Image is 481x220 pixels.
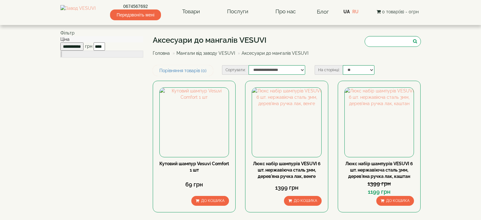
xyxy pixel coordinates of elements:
h1: Аксесуари до мангалів VESUVI [153,36,313,44]
div: Фільтр [60,30,144,36]
label: Сортувати: [222,65,249,75]
span: До кошика [294,198,317,203]
label: На сторінці: [315,65,343,75]
a: Блог [317,9,329,15]
a: 0674567692 [110,3,161,9]
div: 1399 грн [252,184,321,192]
div: Ціна [60,36,144,42]
li: Аксесуари до мангалів VESUVI [236,50,308,56]
img: Завод VESUVI [60,5,96,18]
span: 0 товар(ів) - 0грн [382,9,419,14]
a: Про нас [269,4,302,19]
a: Люкс набір шампурів VESUVI 6 шт. нержавіюча сталь 3мм, дерев'яна ручка лак, каштан [345,161,413,179]
div: 69 грн [159,180,229,189]
img: Люкс набір шампурів VESUVI 6 шт. нержавіюча сталь 3мм, дерев'яна ручка лак, каштан [345,88,414,157]
button: До кошика [284,196,322,206]
a: Послуги [221,4,255,19]
a: Товари [176,4,206,19]
a: Люкс набір шампурів VESUVI 6 шт. нержавіюча сталь 3мм, дерев'яна ручка лак, венге [253,161,321,179]
img: Люкс набір шампурів VESUVI 6 шт. нержавіюча сталь 3мм, дерев'яна ручка лак, венге [252,88,321,157]
a: UA [343,9,350,14]
div: 1199 грн [344,188,414,196]
button: До кошика [191,196,229,206]
div: 1399 грн [344,179,414,188]
a: Головна [153,51,170,56]
button: До кошика [376,196,414,206]
a: Мангали від заводу VESUVI [176,51,235,56]
a: Порівняння товарів (0) [153,65,213,76]
img: Кутовий шампур Vesuvi Comfort 1 шт [160,88,229,157]
a: Кутовий шампур Vesuvi Comfort 1 шт [159,161,229,173]
span: грн [85,44,92,49]
button: 0 товар(ів) - 0грн [375,8,421,15]
span: Передзвоніть мені [110,9,161,20]
span: До кошика [201,198,225,203]
a: RU [352,9,359,14]
span: До кошика [386,198,410,203]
